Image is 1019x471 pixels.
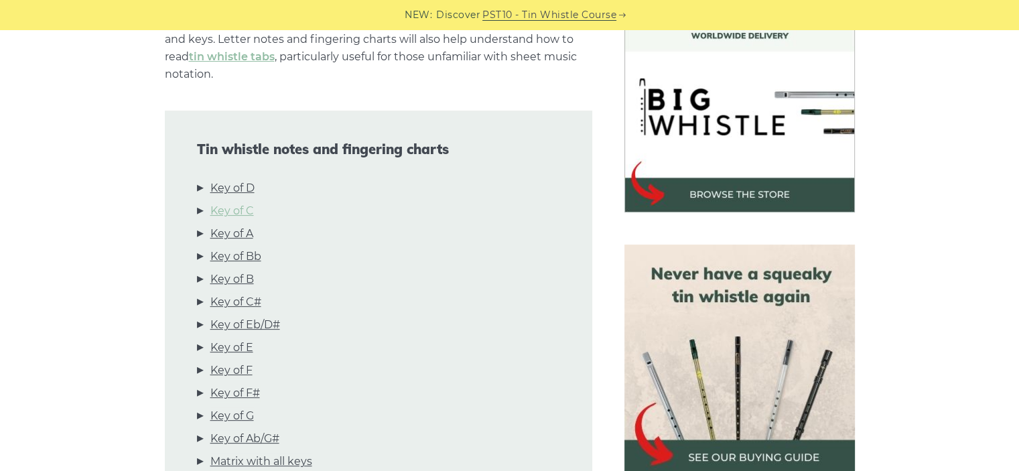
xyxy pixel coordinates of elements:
[210,180,255,197] a: Key of D
[210,385,260,402] a: Key of F#
[210,407,254,425] a: Key of G
[405,7,432,23] span: NEW:
[210,202,254,220] a: Key of C
[482,7,616,23] a: PST10 - Tin Whistle Course
[210,362,253,379] a: Key of F
[210,430,279,448] a: Key of Ab/G#
[210,316,280,334] a: Key of Eb/D#
[210,339,253,356] a: Key of E
[189,50,275,63] a: tin whistle tabs
[436,7,480,23] span: Discover
[210,453,312,470] a: Matrix with all keys
[210,271,254,288] a: Key of B
[197,141,560,157] span: Tin whistle notes and fingering charts
[210,225,253,243] a: Key of A
[210,293,261,311] a: Key of C#
[210,248,261,265] a: Key of Bb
